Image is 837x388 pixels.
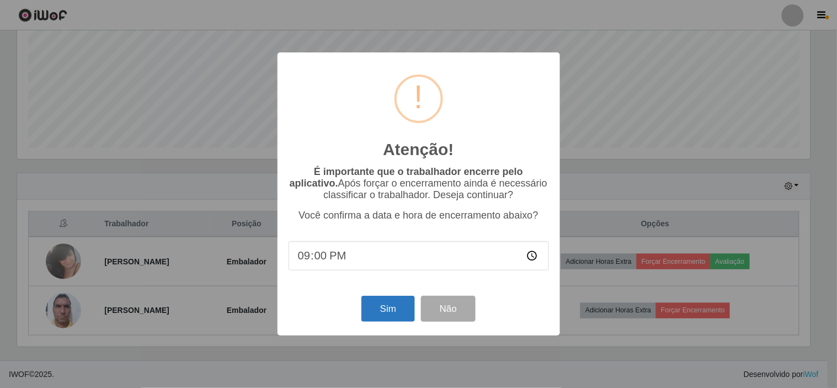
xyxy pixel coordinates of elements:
p: Você confirma a data e hora de encerramento abaixo? [289,210,549,221]
p: Após forçar o encerramento ainda é necessário classificar o trabalhador. Deseja continuar? [289,166,549,201]
button: Não [421,296,476,322]
button: Sim [361,296,415,322]
b: É importante que o trabalhador encerre pelo aplicativo. [290,166,523,189]
h2: Atenção! [383,140,454,160]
